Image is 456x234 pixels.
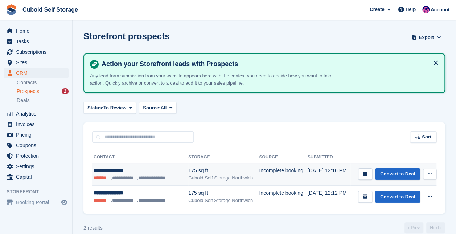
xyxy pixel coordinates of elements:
a: menu [4,151,69,161]
a: Contacts [17,79,69,86]
span: Settings [16,161,59,172]
span: Tasks [16,36,59,47]
img: Gurpreet Dev [422,6,430,13]
td: [DATE] 12:12 PM [308,186,350,208]
a: menu [4,57,69,68]
th: Source [259,152,307,163]
span: Source: [143,104,160,112]
a: menu [4,161,69,172]
a: menu [4,109,69,119]
button: Status: To Review [83,102,136,114]
a: menu [4,119,69,129]
a: menu [4,36,69,47]
a: Deals [17,97,69,104]
span: All [161,104,167,112]
a: Convert to Deal [375,168,420,180]
td: [DATE] 12:16 PM [308,163,350,186]
span: Analytics [16,109,59,119]
nav: Page [403,222,447,233]
a: Cuboid Self Storage [20,4,81,16]
div: Cuboid Self Storage Northwich [188,197,259,204]
a: Convert to Deal [375,191,420,203]
span: Booking Portal [16,197,59,207]
div: 2 [62,88,69,94]
span: Protection [16,151,59,161]
span: Capital [16,172,59,182]
button: Source: All [139,102,176,114]
span: Status: [87,104,103,112]
td: Incomplete booking [259,186,307,208]
a: menu [4,172,69,182]
span: Home [16,26,59,36]
a: menu [4,47,69,57]
span: Sort [422,133,431,141]
div: 175 sq ft [188,167,259,174]
th: Storage [188,152,259,163]
a: menu [4,26,69,36]
span: Account [431,6,449,13]
a: menu [4,140,69,150]
th: Submitted [308,152,350,163]
td: Incomplete booking [259,163,307,186]
a: Next [426,222,445,233]
button: Export [410,31,442,43]
span: Export [419,34,434,41]
span: Subscriptions [16,47,59,57]
span: Help [406,6,416,13]
span: Create [370,6,384,13]
h4: Action your Storefront leads with Prospects [99,60,439,68]
a: Prospects 2 [17,88,69,95]
span: Storefront [7,188,72,195]
span: To Review [103,104,126,112]
span: Invoices [16,119,59,129]
span: Sites [16,57,59,68]
a: menu [4,197,69,207]
img: stora-icon-8386f47178a22dfd0bd8f6a31ec36ba5ce8667c1dd55bd0f319d3a0aa187defe.svg [6,4,17,15]
div: 2 results [83,224,103,232]
span: Deals [17,97,30,104]
span: CRM [16,68,59,78]
span: Coupons [16,140,59,150]
a: Previous [404,222,423,233]
h1: Storefront prospects [83,31,169,41]
div: 175 sq ft [188,189,259,197]
a: menu [4,130,69,140]
span: Pricing [16,130,59,140]
span: Prospects [17,88,39,95]
div: Cuboid Self Storage Northwich [188,174,259,182]
p: Any lead form submission from your website appears here with the context you need to decide how y... [90,72,344,86]
th: Contact [92,152,188,163]
a: Preview store [60,198,69,207]
a: menu [4,68,69,78]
